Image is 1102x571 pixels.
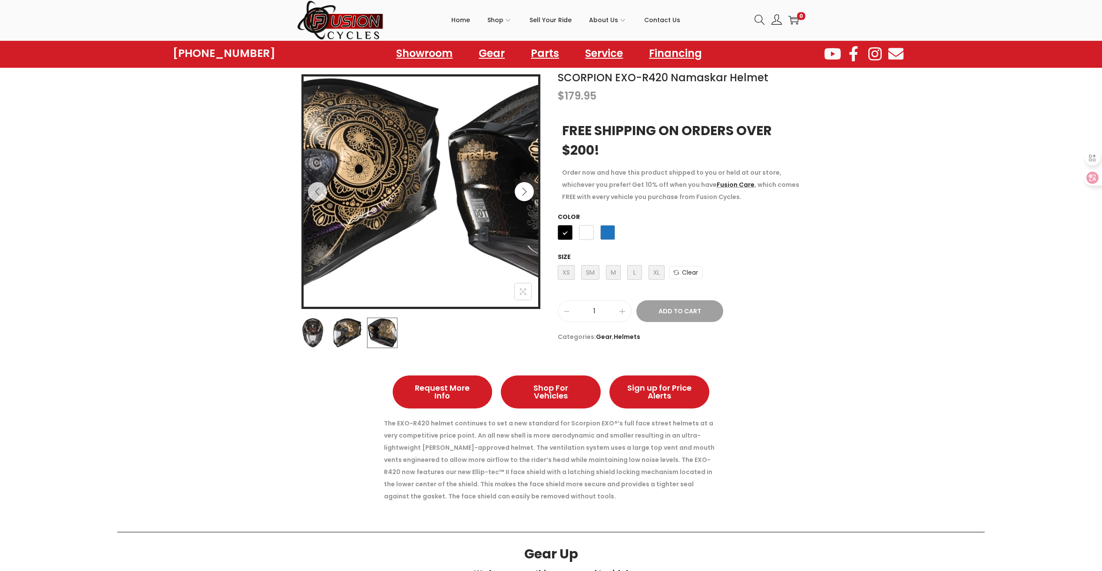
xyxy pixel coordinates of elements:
[9,548,1093,561] h3: Gear Up
[367,318,397,348] img: Product image
[558,89,565,103] span: $
[581,265,599,280] span: SM
[529,0,572,40] a: Sell Your Ride
[788,15,799,25] a: 0
[445,76,680,311] img: Product image
[558,265,575,280] span: XS
[387,43,461,63] a: Showroom
[644,9,680,31] span: Contact Us
[640,43,711,63] a: Financing
[501,375,601,408] a: Shop For Vehicles
[589,9,618,31] span: About Us
[487,0,512,40] a: Shop
[410,384,475,400] span: Request More Info
[558,305,631,317] input: Product quantity
[393,375,493,408] a: Request More Info
[627,384,692,400] span: Sign up for Price Alerts
[298,318,328,348] img: Product image
[211,76,445,311] img: Product image
[609,375,709,408] a: Sign up for Price Alerts
[308,182,327,201] button: Previous
[649,265,665,280] span: XL
[576,43,632,63] a: Service
[451,9,470,31] span: Home
[717,180,755,189] a: Fusion Care
[562,166,801,203] p: Order now and have this product shipped to you or held at our store, whichever you prefer! Get 10...
[173,47,275,60] a: [PHONE_NUMBER]
[487,9,503,31] span: Shop
[332,318,362,348] img: Product image
[606,265,621,280] span: M
[644,0,680,40] a: Contact Us
[627,265,642,280] span: L
[522,43,568,63] a: Parts
[596,332,612,341] a: Gear
[384,417,718,502] p: The EXO-R420 helmet continues to set a new standard for Scorpion EXO®’s full face street helmets ...
[669,266,703,279] a: Clear
[384,0,748,40] nav: Primary navigation
[558,252,571,261] label: Size
[614,332,640,341] a: Helmets
[387,43,711,63] nav: Menu
[558,212,580,221] label: Color
[558,331,805,343] span: Categories: ,
[589,0,627,40] a: About Us
[558,89,596,103] bdi: 179.95
[562,121,801,160] h3: FREE SHIPPING ON ORDERS OVER $200!
[529,9,572,31] span: Sell Your Ride
[470,43,513,63] a: Gear
[451,0,470,40] a: Home
[636,300,723,322] button: Add to Cart
[515,182,534,201] button: Next
[518,384,583,400] span: Shop For Vehicles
